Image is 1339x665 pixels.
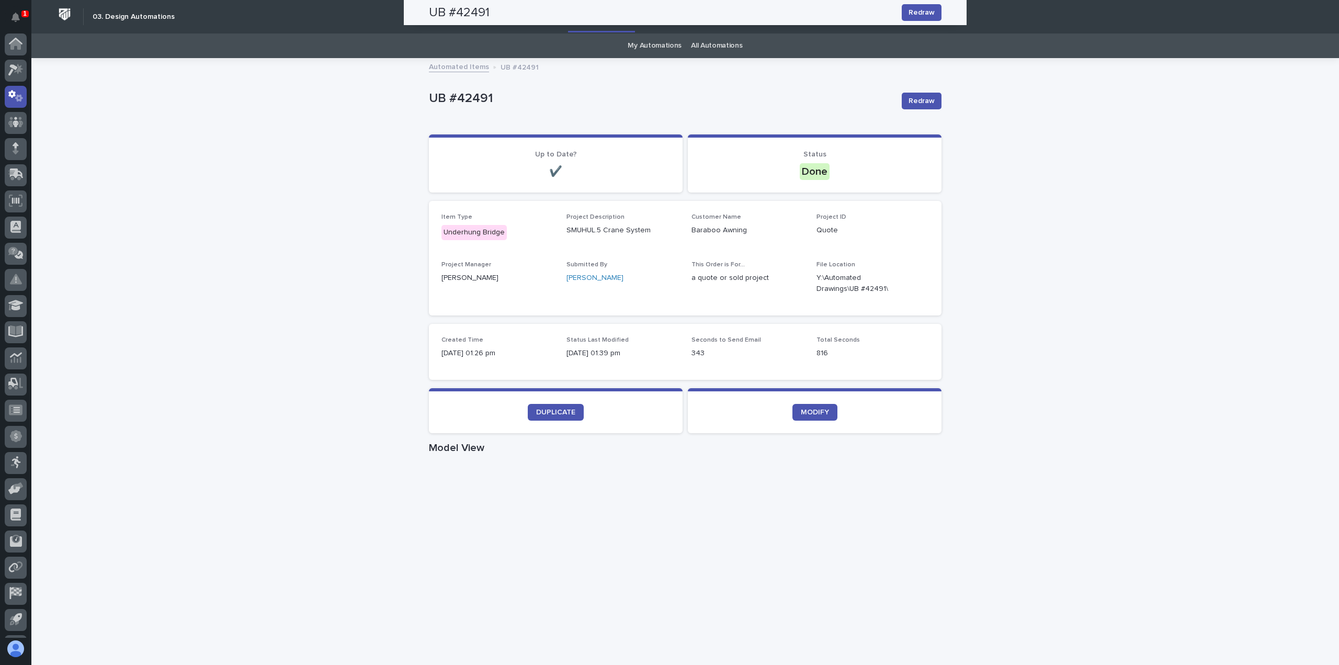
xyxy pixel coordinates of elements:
button: users-avatar [5,638,27,660]
span: Created Time [441,337,483,343]
a: DUPLICATE [528,404,584,421]
div: Notifications1 [13,13,27,29]
span: Status [803,151,826,158]
span: DUPLICATE [536,409,575,416]
span: Seconds to Send Email [691,337,761,343]
span: Status Last Modified [566,337,629,343]
img: Workspace Logo [55,5,74,24]
p: [DATE] 01:39 pm [566,348,679,359]
p: UB #42491 [429,91,893,106]
a: MODIFY [792,404,837,421]
p: SMUHUL.5 Crane System [566,225,679,236]
span: Customer Name [691,214,741,220]
p: a quote or sold project [691,273,804,284]
: Y:\Automated Drawings\UB #42491\ [816,273,904,295]
h2: 03. Design Automations [93,13,175,21]
p: Quote [816,225,929,236]
span: Redraw [909,96,935,106]
h1: Model View [429,442,941,454]
a: Automated Items [429,60,489,72]
p: 816 [816,348,929,359]
span: File Location [816,262,855,268]
button: Notifications [5,6,27,28]
span: This Order is For... [691,262,745,268]
span: MODIFY [801,409,829,416]
span: Total Seconds [816,337,860,343]
p: ✔️ [441,165,670,178]
a: All Automations [691,33,742,58]
a: [PERSON_NAME] [566,273,623,284]
a: My Automations [628,33,682,58]
p: [DATE] 01:26 pm [441,348,554,359]
p: Baraboo Awning [691,225,804,236]
span: Item Type [441,214,472,220]
button: Redraw [902,93,941,109]
div: Done [800,163,830,180]
p: 343 [691,348,804,359]
span: Up to Date? [535,151,577,158]
div: Underhung Bridge [441,225,507,240]
span: Project ID [816,214,846,220]
p: UB #42491 [501,61,539,72]
span: Submitted By [566,262,607,268]
span: Project Description [566,214,625,220]
p: 1 [23,10,27,17]
span: Project Manager [441,262,491,268]
p: [PERSON_NAME] [441,273,554,284]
